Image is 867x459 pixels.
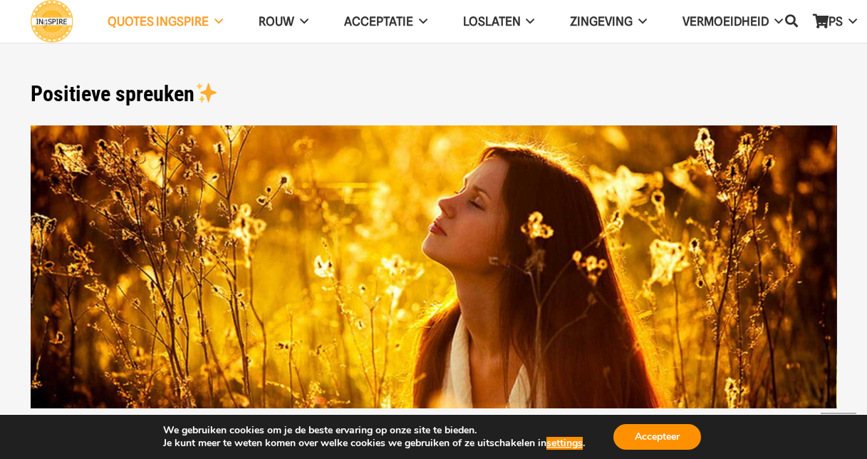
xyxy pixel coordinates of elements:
[344,14,413,29] span: Acceptatie
[90,4,241,40] a: QUOTES INGSPIREQUOTES INGSPIRE Menu
[163,437,585,450] p: Je kunt meer te weten komen over welke cookies we gebruiken of ze uitschakelen in .
[682,14,769,29] span: VERMOEIDHEID
[209,4,223,39] span: QUOTES INGSPIRE Menu
[546,437,583,450] button: settings
[769,4,783,39] span: VERMOEIDHEID Menu
[294,4,308,39] span: ROUW Menu
[196,82,217,103] img: ✨
[843,4,857,39] span: TIPS Menu
[31,81,837,107] h1: Positieve spreuken
[777,4,806,38] a: Zoeken
[821,413,856,448] a: Terug naar top
[819,14,843,29] span: TIPS
[613,424,701,450] button: Accepteer
[445,4,553,40] a: LoslatenLoslaten Menu
[552,4,665,40] a: ZingevingZingeving Menu
[108,14,209,29] span: QUOTES INGSPIRE
[259,14,294,29] span: ROUW
[413,4,427,39] span: Acceptatie Menu
[31,125,837,409] img: Positieve spreuken over het leven, geluk, spreuken over optimisme en pluk de dag quotes van Ingsp...
[521,4,535,39] span: Loslaten Menu
[463,14,521,29] span: Loslaten
[241,4,326,40] a: ROUWROUW Menu
[163,424,585,437] p: We gebruiken cookies om je de beste ervaring op onze site te bieden.
[665,4,801,40] a: VERMOEIDHEIDVERMOEIDHEID Menu
[570,14,633,29] span: Zingeving
[633,4,647,39] span: Zingeving Menu
[326,4,445,40] a: AcceptatieAcceptatie Menu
